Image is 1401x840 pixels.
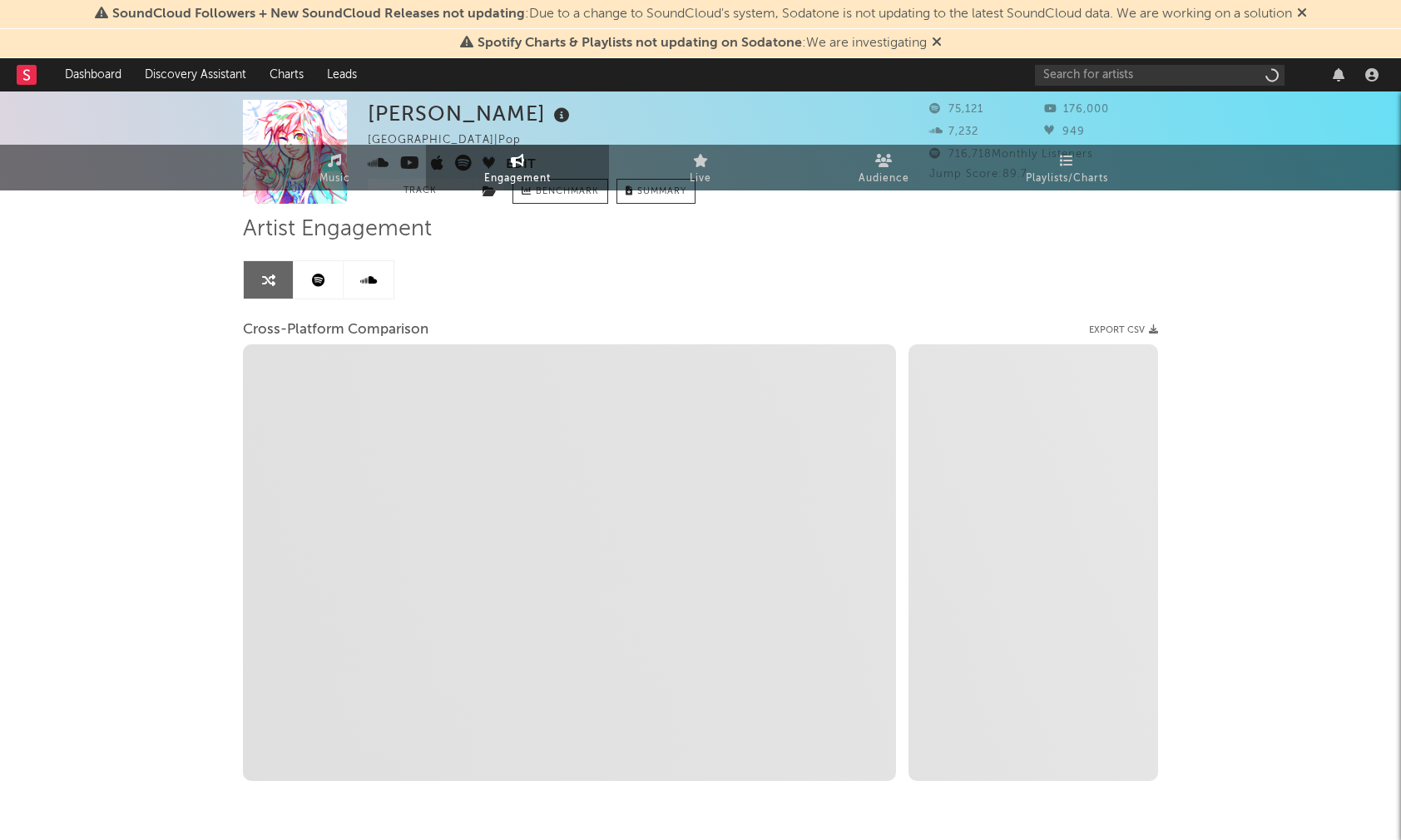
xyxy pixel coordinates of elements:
[426,145,609,190] a: Engagement
[243,220,432,240] span: Artist Engagement
[690,169,711,189] span: Live
[478,37,802,50] span: Spotify Charts & Playlists not updating on Sodatone
[932,37,942,50] span: Dismiss
[243,145,426,190] a: Music
[258,58,315,91] a: Charts
[484,169,551,189] span: Engagement
[859,169,909,189] span: Audience
[478,37,927,50] span: : We are investigating
[637,187,686,196] span: Summary
[1089,325,1158,335] button: Export CSV
[975,145,1158,190] a: Playlists/Charts
[1026,169,1108,189] span: Playlists/Charts
[112,7,525,21] span: SoundCloud Followers + New SoundCloud Releases not updating
[512,179,608,204] a: Benchmark
[929,104,983,115] span: 75,121
[243,320,428,340] span: Cross-Platform Comparison
[929,126,978,137] span: 7,232
[112,7,1292,21] span: : Due to a change to SoundCloud's system, Sodatone is not updating to the latest SoundCloud data....
[319,169,350,189] span: Music
[616,179,696,204] button: Summary
[792,145,975,190] a: Audience
[368,100,574,127] div: [PERSON_NAME]
[1297,7,1307,21] span: Dismiss
[536,182,599,202] span: Benchmark
[1035,65,1285,86] input: Search for artists
[368,131,540,151] div: [GEOGRAPHIC_DATA] | Pop
[609,145,792,190] a: Live
[368,179,472,204] button: Track
[1044,126,1085,137] span: 949
[53,58,133,91] a: Dashboard
[315,58,369,91] a: Leads
[133,58,258,91] a: Discovery Assistant
[1044,104,1109,115] span: 176,000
